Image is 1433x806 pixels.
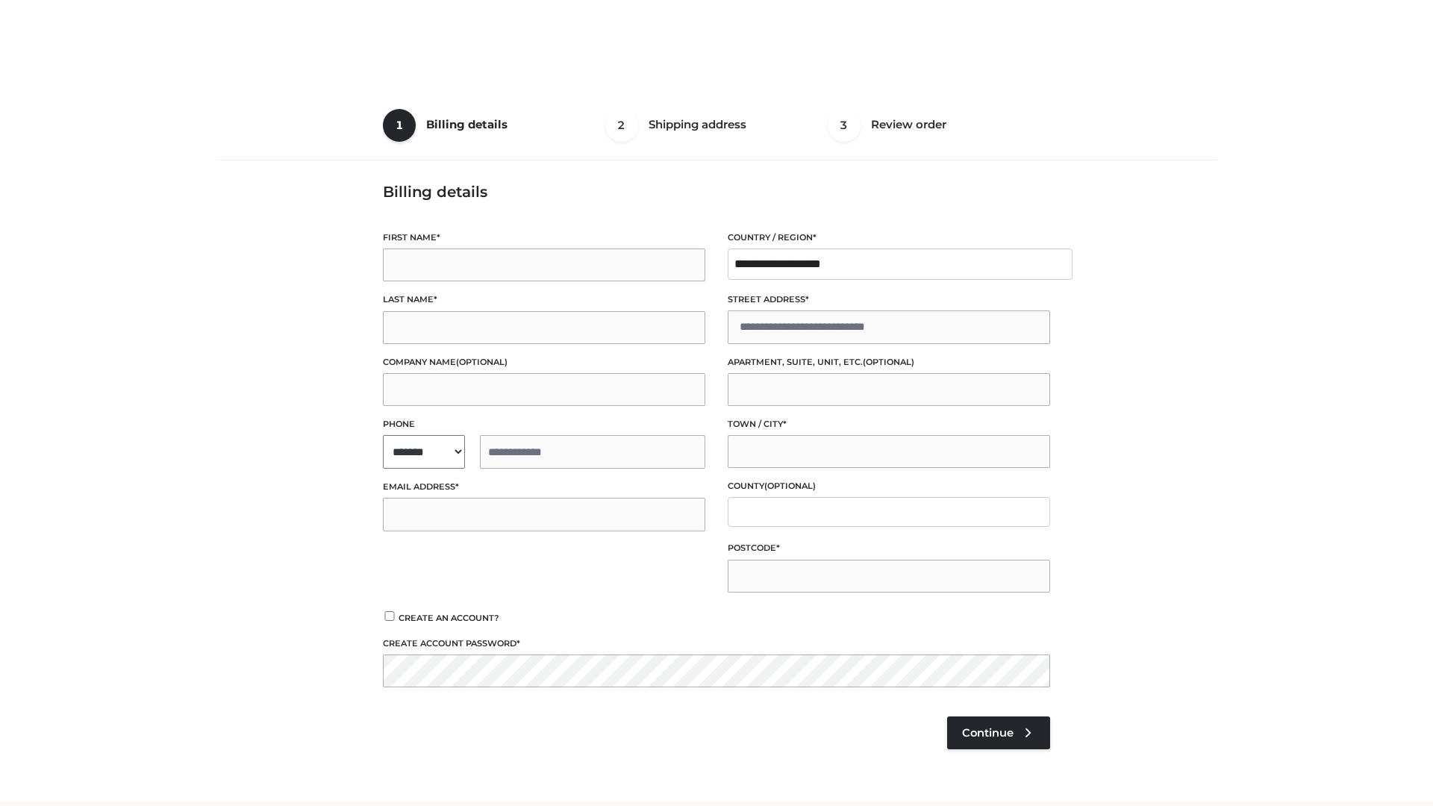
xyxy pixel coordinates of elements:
span: (optional) [863,357,914,367]
span: 3 [828,109,861,142]
span: 1 [383,109,416,142]
a: Continue [947,716,1050,749]
input: Create an account? [383,611,396,621]
label: Town / City [728,417,1050,431]
label: Last name [383,293,705,307]
label: County [728,479,1050,493]
span: 2 [605,109,638,142]
label: Apartment, suite, unit, etc. [728,355,1050,369]
span: (optional) [764,481,816,491]
span: Review order [871,117,946,131]
span: Billing details [426,117,508,131]
span: Create an account? [399,613,499,623]
label: Country / Region [728,231,1050,245]
label: First name [383,231,705,245]
span: (optional) [456,357,508,367]
h3: Billing details [383,183,1050,201]
span: Shipping address [649,117,746,131]
label: Postcode [728,541,1050,555]
span: Continue [962,726,1014,740]
label: Street address [728,293,1050,307]
label: Email address [383,480,705,494]
label: Create account password [383,637,1050,651]
label: Company name [383,355,705,369]
label: Phone [383,417,705,431]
